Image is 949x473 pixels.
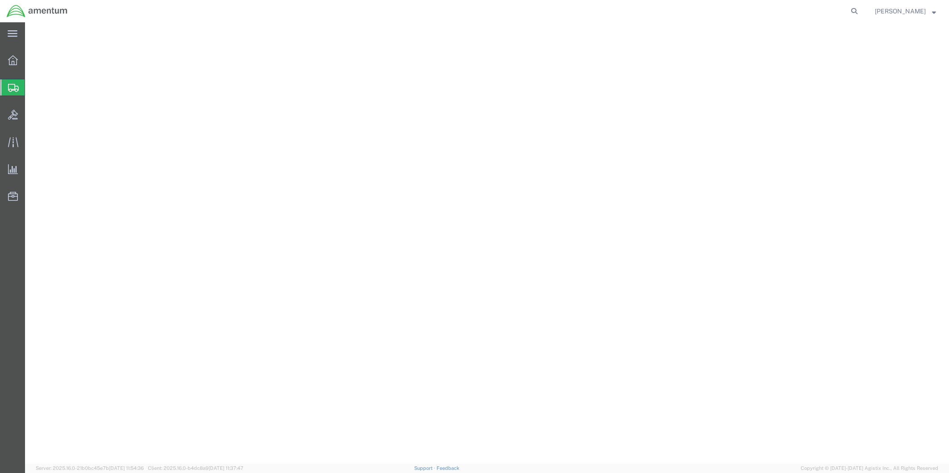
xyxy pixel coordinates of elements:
span: Client: 2025.16.0-b4dc8a9 [148,465,244,471]
iframe: FS Legacy Container [25,22,949,464]
span: [DATE] 11:37:47 [209,465,244,471]
img: logo [6,4,68,18]
span: [DATE] 11:54:36 [109,465,144,471]
span: Server: 2025.16.0-21b0bc45e7b [36,465,144,471]
button: [PERSON_NAME] [874,6,936,17]
span: Kenneth Wicker [875,6,926,16]
span: Copyright © [DATE]-[DATE] Agistix Inc., All Rights Reserved [801,465,938,472]
a: Feedback [437,465,459,471]
a: Support [414,465,437,471]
